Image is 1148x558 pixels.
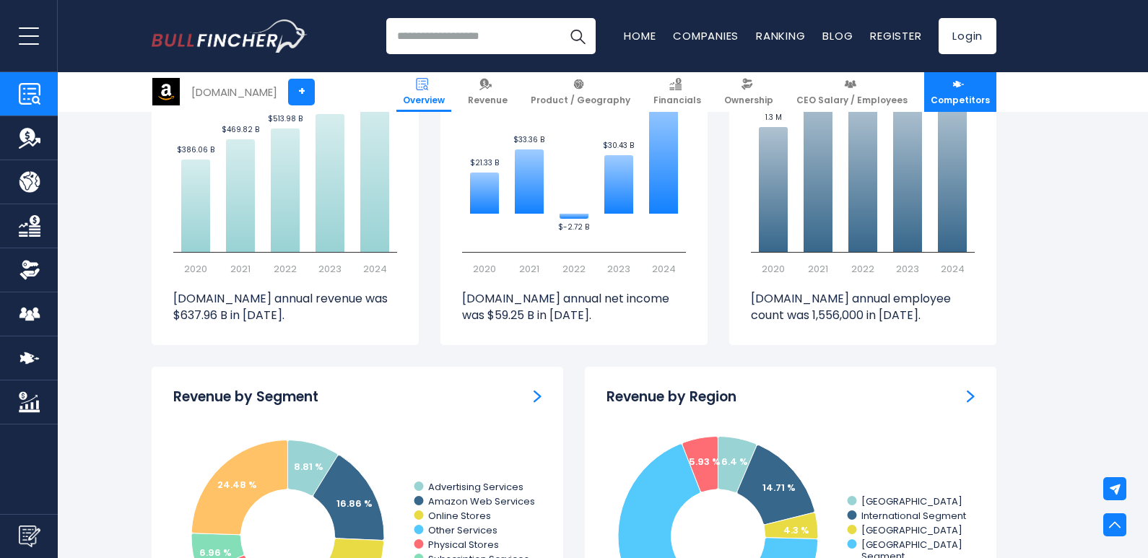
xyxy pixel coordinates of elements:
[428,509,491,523] text: Online Stores
[606,388,736,406] h3: Revenue by Region
[177,144,214,155] text: $386.06 B
[967,388,975,404] a: Revenue by Region
[560,18,596,54] button: Search
[939,18,996,54] a: Login
[428,494,535,508] text: Amazon Web Services
[428,523,497,537] text: Other Services
[896,262,919,276] text: 2023
[822,28,853,43] a: Blog
[217,478,257,492] tspan: 24.48 %
[796,95,908,106] span: CEO Salary / Employees
[851,262,874,276] text: 2022
[653,95,701,106] span: Financials
[607,262,630,276] text: 2023
[861,523,962,537] text: [GEOGRAPHIC_DATA]
[363,262,387,276] text: 2024
[152,78,180,105] img: AMZN logo
[336,497,373,510] tspan: 16.86 %
[403,95,445,106] span: Overview
[765,112,782,123] text: 1.3 M
[191,84,277,100] div: [DOMAIN_NAME]
[268,113,303,124] text: $513.98 B
[462,291,686,323] p: [DOMAIN_NAME] annual net income was $59.25 B in [DATE].
[562,262,586,276] text: 2022
[924,72,996,112] a: Competitors
[184,262,207,276] text: 2020
[931,95,990,106] span: Competitors
[673,28,739,43] a: Companies
[756,28,805,43] a: Ranking
[558,222,589,232] text: $-2.72 B
[790,72,914,112] a: CEO Salary / Employees
[689,455,721,468] text: 5.93 %
[762,262,785,276] text: 2020
[519,262,539,276] text: 2021
[652,262,676,276] text: 2024
[534,388,542,404] a: Revenue by Segment
[603,140,634,151] text: $30.43 B
[470,157,499,168] text: $21.33 B
[461,72,514,112] a: Revenue
[222,124,259,135] text: $469.82 B
[173,291,397,323] p: [DOMAIN_NAME] annual revenue was $637.96 B in [DATE].
[274,262,297,276] text: 2022
[762,481,796,494] text: 14.71 %
[318,262,342,276] text: 2023
[428,480,523,494] text: Advertising Services
[718,72,780,112] a: Ownership
[396,72,451,112] a: Overview
[861,509,966,523] text: International Segment
[288,79,315,105] a: +
[513,134,544,145] text: $33.36 B
[152,19,308,53] img: Bullfincher logo
[724,95,773,106] span: Ownership
[524,72,637,112] a: Product / Geography
[173,388,318,406] h3: Revenue by Segment
[647,72,708,112] a: Financials
[294,460,323,474] tspan: 8.81 %
[230,262,251,276] text: 2021
[152,19,307,53] a: Go to homepage
[428,538,499,552] text: Physical Stores
[941,262,965,276] text: 2024
[861,494,962,508] text: [GEOGRAPHIC_DATA]
[721,455,748,468] text: 6.4 %
[808,262,828,276] text: 2021
[751,291,975,323] p: [DOMAIN_NAME] annual employee count was 1,556,000 in [DATE].
[624,28,656,43] a: Home
[783,523,809,537] text: 4.3 %
[870,28,921,43] a: Register
[468,95,508,106] span: Revenue
[531,95,630,106] span: Product / Geography
[19,259,40,281] img: Ownership
[473,262,496,276] text: 2020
